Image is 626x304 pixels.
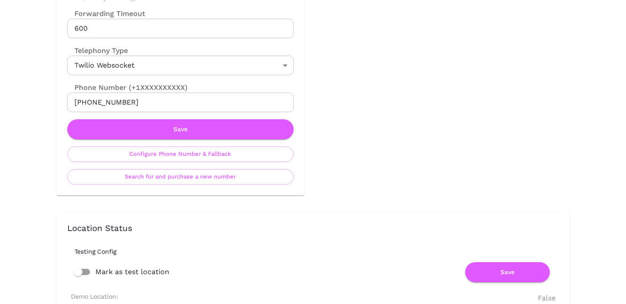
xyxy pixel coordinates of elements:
[71,293,118,300] h6: Demo Location:
[67,146,294,162] button: Configure Phone Number & Fallback
[67,82,294,93] label: Phone Number (+1XXXXXXXXXX)
[67,224,559,234] h3: Location Status
[95,267,169,277] span: Mark as test location
[67,169,294,185] button: Search for and purchase a new number
[67,119,294,139] button: Save
[465,262,550,282] button: Save
[67,45,128,56] label: Telephony Type
[538,293,556,304] div: False
[67,56,294,75] div: Twilio Websocket
[74,248,566,255] h6: Testing Config
[67,8,294,19] label: Forwarding Timeout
